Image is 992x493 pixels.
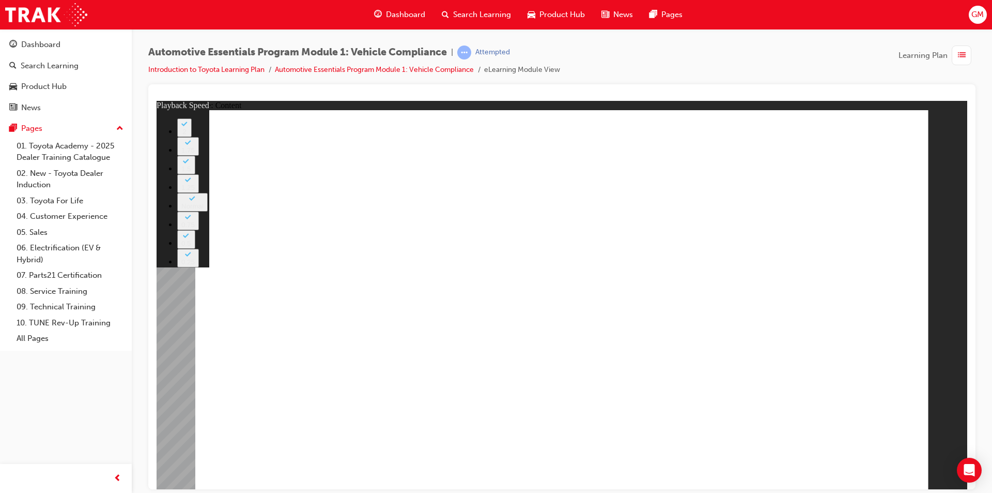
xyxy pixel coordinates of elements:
button: Learning Plan [898,46,975,65]
div: Search Learning [21,60,79,72]
span: GM [971,9,984,21]
div: News [21,102,41,114]
span: prev-icon [114,472,121,485]
li: eLearning Module View [484,64,560,76]
a: search-iconSearch Learning [433,4,519,25]
div: Pages [21,123,42,135]
div: Product Hub [21,81,67,93]
a: guage-iconDashboard [366,4,433,25]
a: 08. Service Training [12,283,128,300]
span: Search Learning [453,9,511,21]
a: 07. Parts21 Certification [12,267,128,283]
a: News [4,98,128,117]
div: Open Intercom Messenger [957,458,982,483]
button: DashboardSearch LearningProduct HubNews [4,33,128,119]
div: Attempted [475,48,510,57]
span: news-icon [601,8,609,21]
span: news-icon [9,103,17,113]
span: pages-icon [649,8,657,21]
span: search-icon [442,8,449,21]
a: news-iconNews [593,4,641,25]
a: car-iconProduct Hub [519,4,593,25]
a: 01. Toyota Academy - 2025 Dealer Training Catalogue [12,138,128,166]
span: News [613,9,633,21]
a: 09. Technical Training [12,299,128,315]
div: Dashboard [21,39,60,51]
span: car-icon [528,8,535,21]
span: guage-icon [9,40,17,50]
span: guage-icon [374,8,382,21]
a: Search Learning [4,56,128,76]
a: 02. New - Toyota Dealer Induction [12,166,128,193]
button: Pages [4,119,128,138]
span: car-icon [9,82,17,92]
a: 03. Toyota For Life [12,193,128,209]
button: GM [969,6,987,24]
span: | [451,47,453,58]
span: pages-icon [9,124,17,133]
span: list-icon [958,49,966,62]
span: Learning Plan [898,50,948,62]
a: Automotive Essentials Program Module 1: Vehicle Compliance [275,65,474,74]
a: 05. Sales [12,225,128,241]
span: Pages [661,9,683,21]
a: Introduction to Toyota Learning Plan [148,65,265,74]
a: 04. Customer Experience [12,208,128,225]
span: Dashboard [386,9,425,21]
a: All Pages [12,331,128,347]
a: 06. Electrification (EV & Hybrid) [12,240,128,267]
a: 10. TUNE Rev-Up Training [12,315,128,331]
span: up-icon [116,122,123,136]
img: Trak [5,3,87,26]
a: pages-iconPages [641,4,691,25]
span: search-icon [9,62,17,71]
span: learningRecordVerb_ATTEMPT-icon [457,46,471,59]
a: Product Hub [4,77,128,96]
span: Product Hub [539,9,585,21]
span: Automotive Essentials Program Module 1: Vehicle Compliance [148,47,447,58]
a: Dashboard [4,35,128,54]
